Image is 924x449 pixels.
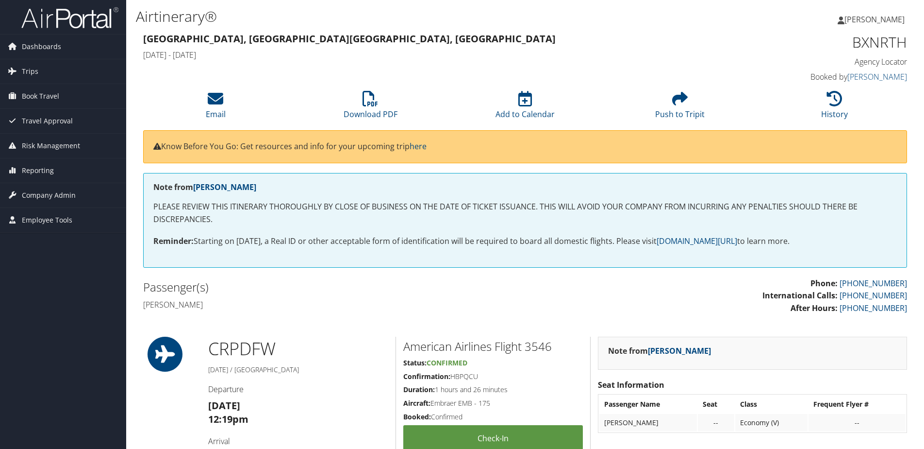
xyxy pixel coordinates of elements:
[208,384,388,395] h4: Departure
[735,396,808,413] th: Class
[22,84,59,108] span: Book Travel
[153,201,897,225] p: PLEASE REVIEW THIS ITINERARY THOROUGHLY BY CLOSE OF BUSINESS ON THE DATE OF TICKET ISSUANCE. THIS...
[344,96,397,120] a: Download PDF
[608,345,711,356] strong: Note from
[657,236,737,246] a: [DOMAIN_NAME][URL]
[840,290,907,301] a: [PHONE_NUMBER]
[208,337,388,361] h1: CRP DFW
[403,372,450,381] strong: Confirmation:
[208,399,240,412] strong: [DATE]
[403,398,430,408] strong: Aircraft:
[821,96,848,120] a: History
[403,338,583,355] h2: American Airlines Flight 3546
[136,6,655,27] h1: Airtinerary®
[495,96,555,120] a: Add to Calendar
[22,134,80,158] span: Risk Management
[727,32,907,52] h1: BXNRTH
[208,413,248,426] strong: 12:19pm
[810,278,838,289] strong: Phone:
[22,183,76,207] span: Company Admin
[403,398,583,408] h5: Embraer EMB - 175
[403,385,435,394] strong: Duration:
[791,303,838,313] strong: After Hours:
[22,35,61,59] span: Dashboards
[143,50,712,60] h4: [DATE] - [DATE]
[153,236,194,246] strong: Reminder:
[153,140,897,153] p: Know Before You Go: Get resources and info for your upcoming trip
[698,396,734,413] th: Seat
[599,396,697,413] th: Passenger Name
[762,290,838,301] strong: International Calls:
[143,32,556,45] strong: [GEOGRAPHIC_DATA], [GEOGRAPHIC_DATA] [GEOGRAPHIC_DATA], [GEOGRAPHIC_DATA]
[22,59,38,84] span: Trips
[403,358,427,367] strong: Status:
[403,385,583,395] h5: 1 hours and 26 minutes
[840,303,907,313] a: [PHONE_NUMBER]
[153,235,897,248] p: Starting on [DATE], a Real ID or other acceptable form of identification will be required to boar...
[403,372,583,381] h5: HBPQCU
[648,345,711,356] a: [PERSON_NAME]
[655,96,705,120] a: Push to Tripit
[208,436,388,447] h4: Arrival
[403,412,583,422] h5: Confirmed
[838,5,914,34] a: [PERSON_NAME]
[153,182,256,192] strong: Note from
[735,414,808,432] td: Economy (V)
[143,299,518,310] h4: [PERSON_NAME]
[599,414,697,432] td: [PERSON_NAME]
[22,158,54,183] span: Reporting
[21,6,118,29] img: airportal-logo.png
[22,208,72,232] span: Employee Tools
[206,96,226,120] a: Email
[22,109,73,133] span: Travel Approval
[727,56,907,67] h4: Agency Locator
[847,71,907,82] a: [PERSON_NAME]
[403,412,431,421] strong: Booked:
[193,182,256,192] a: [PERSON_NAME]
[208,365,388,375] h5: [DATE] / [GEOGRAPHIC_DATA]
[840,278,907,289] a: [PHONE_NUMBER]
[813,418,901,427] div: --
[598,380,664,390] strong: Seat Information
[410,141,427,152] a: here
[844,14,905,25] span: [PERSON_NAME]
[703,418,729,427] div: --
[808,396,906,413] th: Frequent Flyer #
[727,71,907,82] h4: Booked by
[143,279,518,295] h2: Passenger(s)
[427,358,467,367] span: Confirmed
